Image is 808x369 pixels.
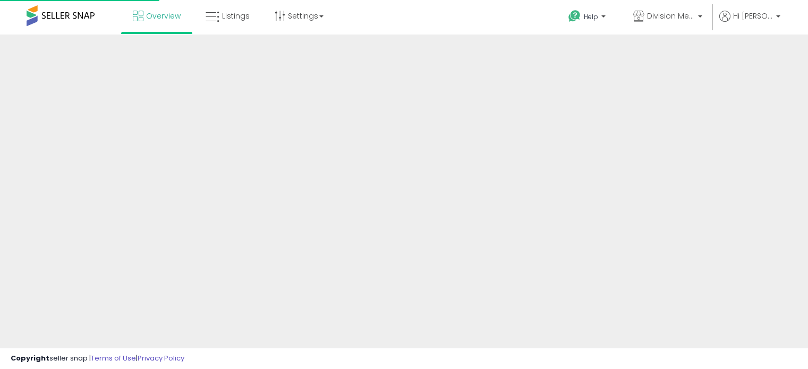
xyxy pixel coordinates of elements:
[11,353,49,363] strong: Copyright
[719,11,780,35] a: Hi [PERSON_NAME]
[733,11,773,21] span: Hi [PERSON_NAME]
[222,11,250,21] span: Listings
[146,11,181,21] span: Overview
[91,353,136,363] a: Terms of Use
[11,354,184,364] div: seller snap | |
[647,11,695,21] span: Division Medical
[138,353,184,363] a: Privacy Policy
[568,10,581,23] i: Get Help
[560,2,616,35] a: Help
[584,12,598,21] span: Help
